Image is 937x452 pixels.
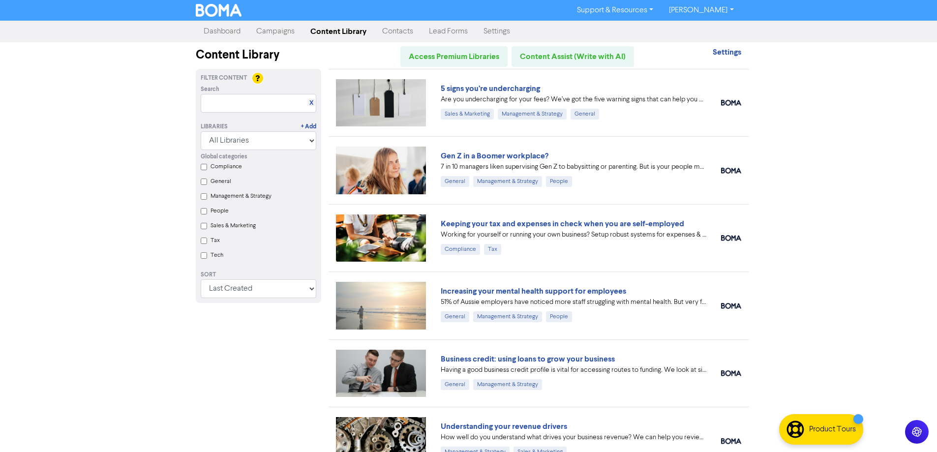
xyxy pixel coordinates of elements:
[441,219,684,229] a: Keeping your tax and expenses in check when you are self-employed
[196,46,321,64] div: Content Library
[814,346,937,452] iframe: Chat Widget
[441,162,706,172] div: 7 in 10 managers liken supervising Gen Z to babysitting or parenting. But is your people manageme...
[571,109,599,120] div: General
[211,236,220,245] label: Tax
[211,192,272,201] label: Management & Strategy
[248,22,302,41] a: Campaigns
[476,22,518,41] a: Settings
[721,100,741,106] img: boma_accounting
[441,151,548,161] a: Gen Z in a Boomer workplace?
[484,244,501,255] div: Tax
[569,2,661,18] a: Support & Resources
[309,99,313,107] a: X
[374,22,421,41] a: Contacts
[211,221,256,230] label: Sales & Marketing
[201,271,316,279] div: Sort
[713,49,741,57] a: Settings
[196,22,248,41] a: Dashboard
[721,168,741,174] img: boma
[721,370,741,376] img: boma
[301,122,316,131] a: + Add
[196,4,242,17] img: BOMA Logo
[441,84,540,93] a: 5 signs you’re undercharging
[721,235,741,241] img: boma_accounting
[400,46,508,67] a: Access Premium Libraries
[201,122,228,131] div: Libraries
[441,311,469,322] div: General
[201,152,316,161] div: Global categories
[441,365,706,375] div: Having a good business credit profile is vital for accessing routes to funding. We look at six di...
[421,22,476,41] a: Lead Forms
[201,85,219,94] span: Search
[441,286,626,296] a: Increasing your mental health support for employees
[211,251,223,260] label: Tech
[473,379,542,390] div: Management & Strategy
[441,432,706,443] div: How well do you understand what drives your business revenue? We can help you review your numbers...
[441,354,615,364] a: Business credit: using loans to grow your business
[721,303,741,309] img: boma
[441,422,567,431] a: Understanding your revenue drivers
[441,297,706,307] div: 51% of Aussie employers have noticed more staff struggling with mental health. But very few have ...
[302,22,374,41] a: Content Library
[661,2,741,18] a: [PERSON_NAME]
[713,47,741,57] strong: Settings
[211,162,242,171] label: Compliance
[441,94,706,105] div: Are you undercharging for your fees? We’ve got the five warning signs that can help you diagnose ...
[546,176,572,187] div: People
[473,176,542,187] div: Management & Strategy
[441,244,480,255] div: Compliance
[546,311,572,322] div: People
[498,109,567,120] div: Management & Strategy
[211,177,231,186] label: General
[441,109,494,120] div: Sales & Marketing
[441,379,469,390] div: General
[441,230,706,240] div: Working for yourself or running your own business? Setup robust systems for expenses & tax requir...
[473,311,542,322] div: Management & Strategy
[512,46,634,67] a: Content Assist (Write with AI)
[441,176,469,187] div: General
[211,207,229,215] label: People
[721,438,741,444] img: boma_accounting
[201,74,316,83] div: Filter Content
